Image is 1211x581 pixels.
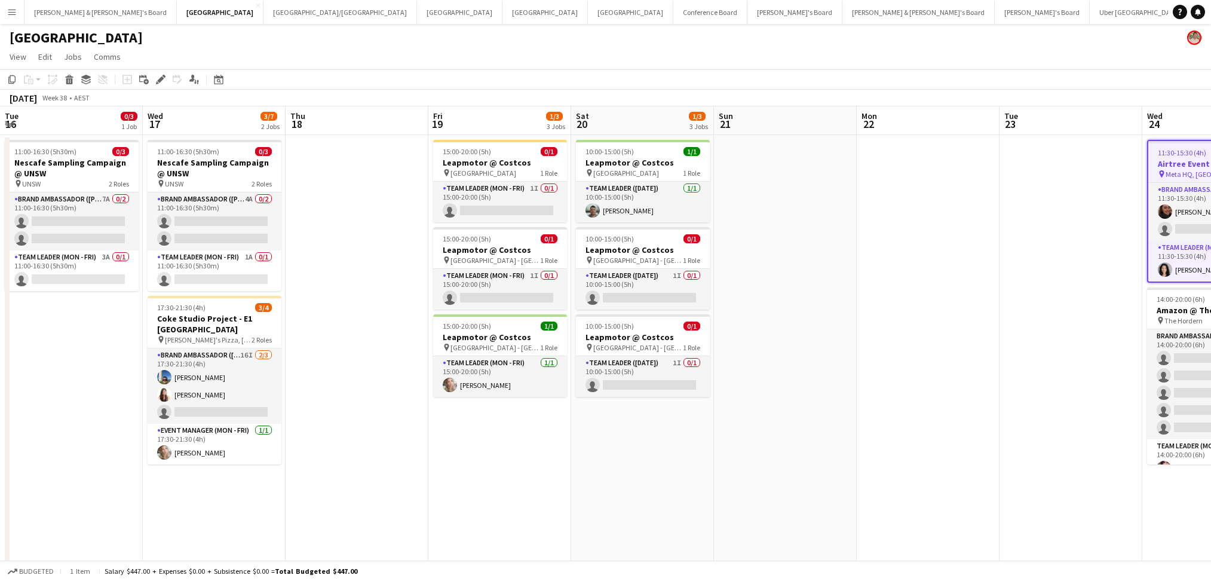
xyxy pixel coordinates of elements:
button: [GEOGRAPHIC_DATA] [588,1,673,24]
button: Conference Board [673,1,747,24]
button: [PERSON_NAME] & [PERSON_NAME]'s Board [842,1,995,24]
button: [GEOGRAPHIC_DATA]/[GEOGRAPHIC_DATA] [263,1,417,24]
button: Uber [GEOGRAPHIC_DATA] [1090,1,1191,24]
div: Salary $447.00 + Expenses $0.00 + Subsistence $0.00 = [105,567,357,576]
span: 1 item [66,567,94,576]
button: [PERSON_NAME]'s Board [995,1,1090,24]
button: [PERSON_NAME]'s Board [747,1,842,24]
app-user-avatar: Arrence Torres [1187,30,1201,45]
button: [GEOGRAPHIC_DATA] [502,1,588,24]
span: Budgeted [19,567,54,576]
button: [GEOGRAPHIC_DATA] [417,1,502,24]
button: [PERSON_NAME] & [PERSON_NAME]'s Board [24,1,177,24]
span: Total Budgeted $447.00 [275,567,357,576]
button: Budgeted [6,565,56,578]
button: [GEOGRAPHIC_DATA] [177,1,263,24]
